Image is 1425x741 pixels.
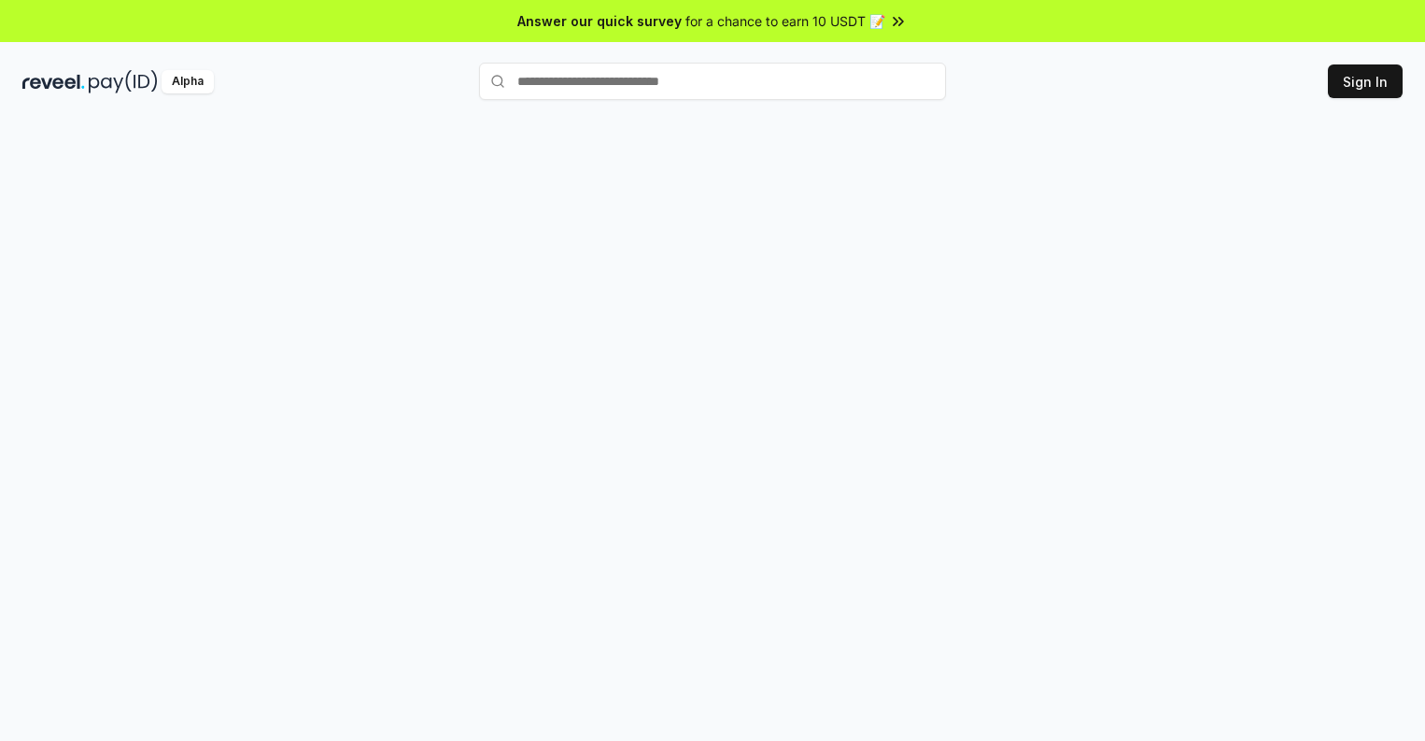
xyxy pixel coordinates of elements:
[89,70,158,93] img: pay_id
[22,70,85,93] img: reveel_dark
[517,11,682,31] span: Answer our quick survey
[685,11,885,31] span: for a chance to earn 10 USDT 📝
[1328,64,1403,98] button: Sign In
[162,70,214,93] div: Alpha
